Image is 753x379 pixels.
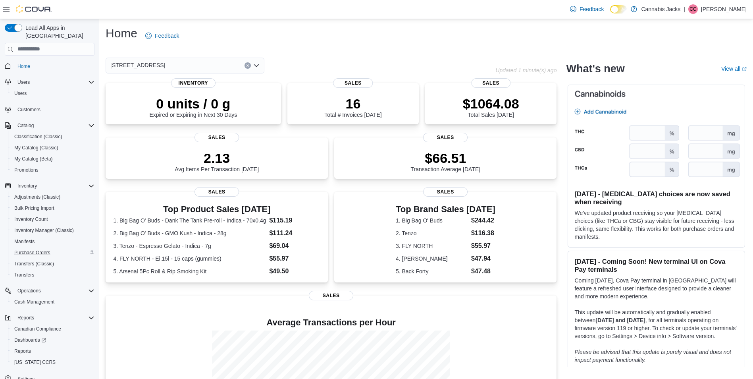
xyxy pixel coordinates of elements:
[411,150,481,172] div: Transaction Average [DATE]
[11,297,94,307] span: Cash Management
[411,150,481,166] p: $66.51
[2,312,98,323] button: Reports
[11,165,42,175] a: Promotions
[245,62,251,69] button: Clear input
[14,133,62,140] span: Classification (Classic)
[11,226,94,235] span: Inventory Manager (Classic)
[8,142,98,153] button: My Catalog (Classic)
[113,267,266,275] dt: 5. Arsenal 5Pc Roll & Rip Smoking Kit
[113,255,266,263] dt: 4. FLY NORTH - Ei.15l - 15 caps (gummies)
[11,259,94,269] span: Transfers (Classic)
[253,62,260,69] button: Open list of options
[471,228,495,238] dd: $116.38
[17,315,34,321] span: Reports
[14,313,37,323] button: Reports
[269,254,320,263] dd: $55.97
[11,132,65,141] a: Classification (Classic)
[14,77,33,87] button: Users
[149,96,237,118] div: Expired or Expiring in Next 30 Days
[11,346,94,356] span: Reports
[580,5,604,13] span: Feedback
[396,255,468,263] dt: 4. [PERSON_NAME]
[14,61,94,71] span: Home
[14,181,40,191] button: Inventory
[423,187,468,197] span: Sales
[11,154,94,164] span: My Catalog (Beta)
[14,194,60,200] span: Adjustments (Classic)
[11,203,58,213] a: Bulk Pricing Import
[471,78,510,88] span: Sales
[22,24,94,40] span: Load All Apps in [GEOGRAPHIC_DATA]
[11,324,64,334] a: Canadian Compliance
[574,209,738,241] p: We've updated product receiving so your [MEDICAL_DATA] choices (like THCa or CBG) stay visible fo...
[269,228,320,238] dd: $111.24
[8,203,98,214] button: Bulk Pricing Import
[11,270,94,280] span: Transfers
[14,167,39,173] span: Promotions
[8,269,98,280] button: Transfers
[112,318,550,327] h4: Average Transactions per Hour
[14,227,74,234] span: Inventory Manager (Classic)
[8,131,98,142] button: Classification (Classic)
[8,323,98,335] button: Canadian Compliance
[11,132,94,141] span: Classification (Classic)
[14,216,48,222] span: Inventory Count
[463,96,519,112] p: $1064.08
[11,226,77,235] a: Inventory Manager (Classic)
[2,180,98,191] button: Inventory
[14,337,46,343] span: Dashboards
[14,238,35,245] span: Manifests
[11,335,49,345] a: Dashboards
[8,88,98,99] button: Users
[11,297,58,307] a: Cash Management
[396,217,468,224] dt: 1. Big Bag O' Buds
[11,270,37,280] a: Transfers
[113,217,266,224] dt: 1. Big Bag O' Buds - Dank The Tank Pre-roll - Indica - 70x0.4g
[2,285,98,296] button: Operations
[574,349,731,363] em: Please be advised that this update is purely visual and does not impact payment functionality.
[8,296,98,307] button: Cash Management
[11,143,94,153] span: My Catalog (Classic)
[423,133,468,142] span: Sales
[8,164,98,176] button: Promotions
[463,96,519,118] div: Total Sales [DATE]
[574,190,738,206] h3: [DATE] - [MEDICAL_DATA] choices are now saved when receiving
[471,216,495,225] dd: $244.42
[14,145,58,151] span: My Catalog (Classic)
[11,346,34,356] a: Reports
[17,122,34,129] span: Catalog
[11,192,64,202] a: Adjustments (Classic)
[11,324,94,334] span: Canadian Compliance
[14,121,94,130] span: Catalog
[14,181,94,191] span: Inventory
[309,291,353,300] span: Sales
[11,143,62,153] a: My Catalog (Classic)
[175,150,259,172] div: Avg Items Per Transaction [DATE]
[14,249,50,256] span: Purchase Orders
[574,257,738,273] h3: [DATE] - Coming Soon! New terminal UI on Cova Pay terminals
[113,229,266,237] dt: 2. Big Bag O' Buds - GMO Kush - Indica - 28g
[11,89,30,98] a: Users
[701,4,747,14] p: [PERSON_NAME]
[171,78,216,88] span: Inventory
[595,317,645,323] strong: [DATE] and [DATE]
[16,5,52,13] img: Cova
[14,286,44,296] button: Operations
[11,89,94,98] span: Users
[11,215,94,224] span: Inventory Count
[106,25,137,41] h1: Home
[17,63,30,70] span: Home
[14,359,56,365] span: [US_STATE] CCRS
[742,67,747,72] svg: External link
[113,205,320,214] h3: Top Product Sales [DATE]
[11,259,57,269] a: Transfers (Classic)
[396,229,468,237] dt: 2. Tenzo
[11,203,94,213] span: Bulk Pricing Import
[8,335,98,346] a: Dashboards
[17,106,40,113] span: Customers
[269,267,320,276] dd: $49.50
[11,215,51,224] a: Inventory Count
[149,96,237,112] p: 0 units / 0 g
[2,120,98,131] button: Catalog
